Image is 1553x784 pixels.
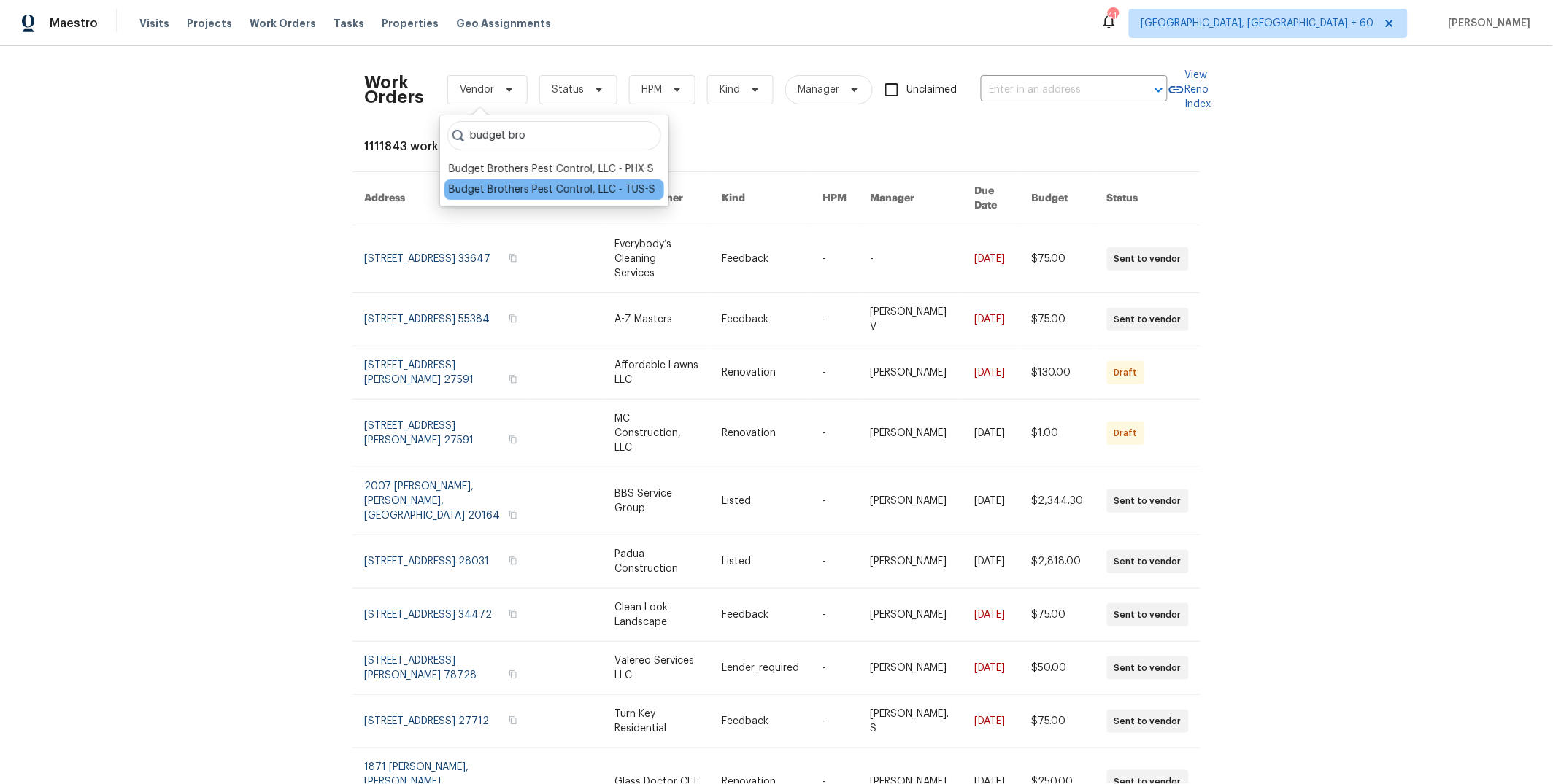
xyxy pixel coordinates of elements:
span: Status [552,82,584,97]
td: Feedback [711,225,812,293]
td: Lender_required [711,642,812,695]
span: Geo Assignments [456,16,551,31]
h2: Work Orders [364,75,424,104]
th: Due Date [963,172,1020,225]
td: - [812,467,859,535]
span: Visits [139,16,169,31]
span: Manager [798,82,839,97]
td: [PERSON_NAME] [859,642,963,695]
button: Copy Address [506,508,520,521]
span: HPM [641,82,662,97]
td: - [859,225,963,293]
td: A-Z Masters [604,293,711,346]
th: HPM [812,172,859,225]
button: Copy Address [506,714,520,727]
td: Turn Key Residential [604,695,711,748]
button: Copy Address [506,312,520,325]
span: Kind [720,82,740,97]
div: Budget Brothers Pest Control, LLC - TUS-S [449,182,655,197]
span: Maestro [50,16,98,31]
button: Copy Address [506,668,520,681]
button: Copy Address [506,373,520,386]
div: 1111843 work orders [364,139,1189,154]
td: [PERSON_NAME] V [859,293,963,346]
button: Copy Address [506,433,520,446]
td: Feedback [711,589,812,642]
div: Budget Brothers Pest Control, LLC - PHX-S [449,162,654,176]
td: - [812,293,859,346]
button: Copy Address [506,554,520,567]
a: View Reno Index [1168,68,1211,112]
td: Listed [711,467,812,535]
button: Copy Address [506,252,520,265]
td: Listed [711,535,812,589]
button: Copy Address [506,608,520,621]
td: BBS Service Group [604,467,711,535]
th: Status [1095,172,1201,225]
td: - [812,400,859,467]
td: Padua Construction [604,535,711,589]
td: [PERSON_NAME] [859,535,963,589]
span: Unclaimed [907,82,957,98]
td: [PERSON_NAME]. S [859,695,963,748]
div: 414 [1108,9,1118,23]
input: Enter in an address [981,79,1127,101]
td: Feedback [711,695,812,748]
td: - [812,535,859,589]
td: Renovation [711,346,812,400]
td: Affordable Lawns LLC [604,346,711,400]
th: Budget [1020,172,1095,225]
td: - [812,225,859,293]
td: - [812,589,859,642]
span: Tasks [334,18,364,28]
th: Manager [859,172,963,225]
td: Everybody’s Cleaning Services [604,225,711,293]
td: [PERSON_NAME] [859,467,963,535]
span: [GEOGRAPHIC_DATA], [GEOGRAPHIC_DATA] + 60 [1141,16,1374,31]
td: [PERSON_NAME] [859,400,963,467]
td: - [812,346,859,400]
th: Address [352,172,531,225]
span: Work Orders [250,16,316,31]
span: [PERSON_NAME] [1443,16,1531,31]
td: [PERSON_NAME] [859,346,963,400]
td: Valereo Services LLC [604,642,711,695]
button: Open [1149,79,1169,100]
td: MC Construction, LLC [604,400,711,467]
span: Properties [382,16,439,31]
td: - [812,695,859,748]
span: Projects [187,16,232,31]
td: Clean Look Landscape [604,589,711,642]
td: [PERSON_NAME] [859,589,963,642]
span: Vendor [460,82,494,97]
td: Feedback [711,293,812,346]
td: Renovation [711,400,812,467]
td: - [812,642,859,695]
th: Kind [711,172,812,225]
